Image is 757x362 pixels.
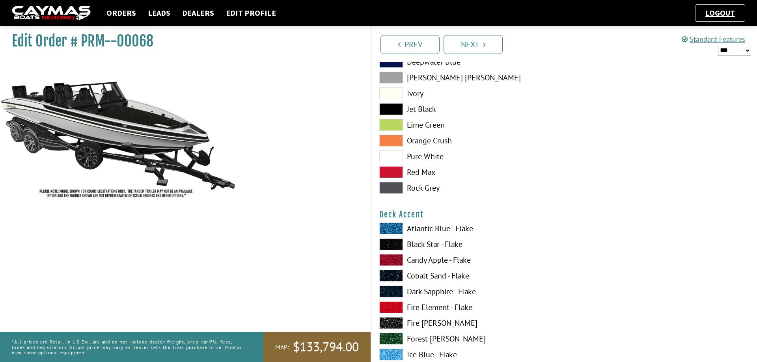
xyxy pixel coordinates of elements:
[275,343,289,351] span: MAP:
[379,210,749,219] h4: Deck Accent
[379,317,556,329] label: Fire [PERSON_NAME]
[12,6,91,20] img: caymas-dealer-connect-2ed40d3bc7270c1d8d7ffb4b79bf05adc795679939227970def78ec6f6c03838.gif
[379,119,556,131] label: Lime Green
[379,56,556,68] label: Deepwater Blue
[379,349,556,360] label: Ice Blue - Flake
[379,286,556,297] label: Dark Sapphire - Flake
[379,166,556,178] label: Red Max
[379,333,556,345] label: Forest [PERSON_NAME]
[379,72,556,84] label: [PERSON_NAME] [PERSON_NAME]
[379,135,556,147] label: Orange Crush
[379,87,556,99] label: Ivory
[263,332,371,362] a: MAP:$133,794.00
[444,35,503,54] a: Next
[293,339,359,355] span: $133,794.00
[682,35,745,44] a: Standard Features
[144,8,174,18] a: Leads
[178,8,218,18] a: Dealers
[379,150,556,162] label: Pure White
[378,34,757,54] ul: Pagination
[379,238,556,250] label: Black Star - Flake
[701,8,739,18] a: Logout
[379,270,556,282] label: Cobalt Sand - Flake
[379,301,556,313] label: Fire Element - Flake
[103,8,140,18] a: Orders
[12,32,351,50] h1: Edit Order # PRM--00068
[222,8,280,18] a: Edit Profile
[379,182,556,194] label: Rock Grey
[380,35,440,54] a: Prev
[12,335,246,359] p: *All prices are Retail in US Dollars and do not include dealer freight, prep, tariffs, fees, taxe...
[379,254,556,266] label: Candy Apple - Flake
[379,223,556,234] label: Atlantic Blue - Flake
[379,103,556,115] label: Jet Black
